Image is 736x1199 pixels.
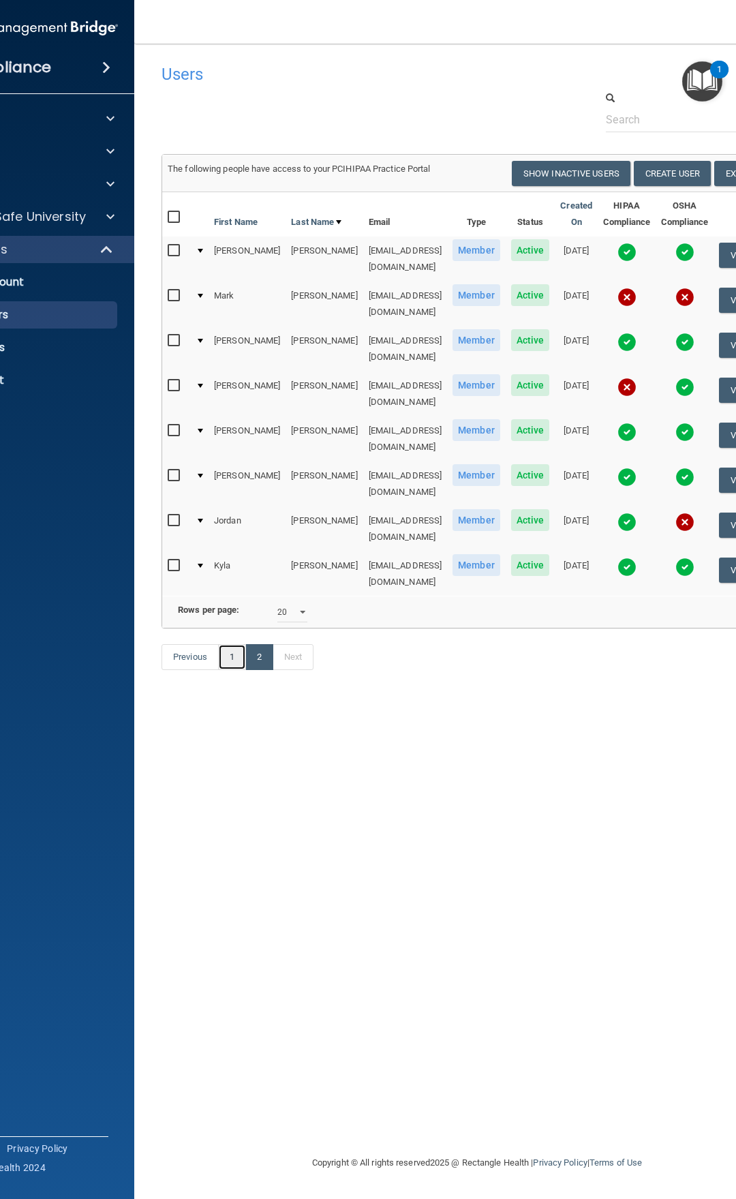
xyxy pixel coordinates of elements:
[675,288,694,307] img: cross.ca9f0e7f.svg
[168,164,431,174] span: The following people have access to your PCIHIPAA Practice Portal
[273,644,313,670] a: Next
[453,284,500,306] span: Member
[555,506,598,551] td: [DATE]
[363,327,448,371] td: [EMAIL_ADDRESS][DOMAIN_NAME]
[617,513,637,532] img: tick.e7d51cea.svg
[675,468,694,487] img: tick.e7d51cea.svg
[511,509,550,531] span: Active
[453,374,500,396] span: Member
[286,506,363,551] td: [PERSON_NAME]
[617,243,637,262] img: tick.e7d51cea.svg
[286,282,363,327] td: [PERSON_NAME]
[453,329,500,351] span: Member
[512,161,630,186] button: Show Inactive Users
[617,378,637,397] img: cross.ca9f0e7f.svg
[511,554,550,576] span: Active
[218,644,246,670] a: 1
[228,1141,726,1185] div: Copyright © All rights reserved 2025 @ Rectangle Health | |
[178,605,239,615] b: Rows per page:
[598,192,656,237] th: HIPAA Compliance
[617,333,637,352] img: tick.e7d51cea.svg
[453,464,500,486] span: Member
[555,551,598,596] td: [DATE]
[209,282,286,327] td: Mark
[363,416,448,461] td: [EMAIL_ADDRESS][DOMAIN_NAME]
[363,461,448,506] td: [EMAIL_ADDRESS][DOMAIN_NAME]
[533,1157,587,1168] a: Privacy Policy
[634,161,711,186] button: Create User
[511,239,550,261] span: Active
[286,327,363,371] td: [PERSON_NAME]
[617,423,637,442] img: tick.e7d51cea.svg
[209,237,286,282] td: [PERSON_NAME]
[555,416,598,461] td: [DATE]
[506,192,555,237] th: Status
[555,371,598,416] td: [DATE]
[214,214,258,230] a: First Name
[162,644,219,670] a: Previous
[209,551,286,596] td: Kyla
[245,644,273,670] a: 2
[363,237,448,282] td: [EMAIL_ADDRESS][DOMAIN_NAME]
[717,70,722,87] div: 1
[453,554,500,576] span: Member
[511,329,550,351] span: Active
[209,461,286,506] td: [PERSON_NAME]
[555,461,598,506] td: [DATE]
[555,282,598,327] td: [DATE]
[675,243,694,262] img: tick.e7d51cea.svg
[511,374,550,396] span: Active
[511,284,550,306] span: Active
[589,1157,642,1168] a: Terms of Use
[617,558,637,577] img: tick.e7d51cea.svg
[675,333,694,352] img: tick.e7d51cea.svg
[453,239,500,261] span: Member
[675,423,694,442] img: tick.e7d51cea.svg
[162,65,521,83] h4: Users
[363,282,448,327] td: [EMAIL_ADDRESS][DOMAIN_NAME]
[555,327,598,371] td: [DATE]
[291,214,341,230] a: Last Name
[286,551,363,596] td: [PERSON_NAME]
[209,327,286,371] td: [PERSON_NAME]
[7,1142,68,1155] a: Privacy Policy
[560,198,592,230] a: Created On
[363,371,448,416] td: [EMAIL_ADDRESS][DOMAIN_NAME]
[656,192,714,237] th: OSHA Compliance
[286,371,363,416] td: [PERSON_NAME]
[286,461,363,506] td: [PERSON_NAME]
[453,419,500,441] span: Member
[617,468,637,487] img: tick.e7d51cea.svg
[511,419,550,441] span: Active
[363,192,448,237] th: Email
[675,513,694,532] img: cross.ca9f0e7f.svg
[363,506,448,551] td: [EMAIL_ADDRESS][DOMAIN_NAME]
[363,551,448,596] td: [EMAIL_ADDRESS][DOMAIN_NAME]
[675,558,694,577] img: tick.e7d51cea.svg
[511,464,550,486] span: Active
[500,1102,720,1157] iframe: Drift Widget Chat Controller
[453,509,500,531] span: Member
[209,416,286,461] td: [PERSON_NAME]
[555,237,598,282] td: [DATE]
[675,378,694,397] img: tick.e7d51cea.svg
[209,371,286,416] td: [PERSON_NAME]
[682,61,722,102] button: Open Resource Center, 1 new notification
[286,416,363,461] td: [PERSON_NAME]
[286,237,363,282] td: [PERSON_NAME]
[447,192,506,237] th: Type
[617,288,637,307] img: cross.ca9f0e7f.svg
[209,506,286,551] td: Jordan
